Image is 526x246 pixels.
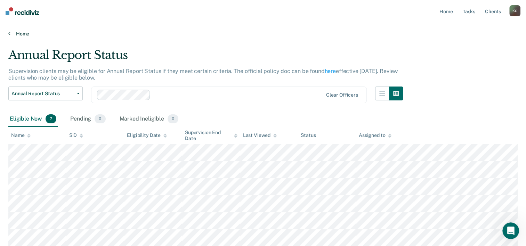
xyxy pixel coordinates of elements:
[359,132,391,138] div: Assigned to
[8,48,403,68] div: Annual Report Status
[95,114,105,123] span: 0
[326,92,358,98] div: Clear officers
[8,112,58,127] div: Eligible Now7
[11,132,31,138] div: Name
[502,222,519,239] iframe: Intercom live chat
[69,132,83,138] div: SID
[509,5,520,16] button: KC
[69,112,107,127] div: Pending0
[301,132,316,138] div: Status
[46,114,56,123] span: 7
[168,114,178,123] span: 0
[509,5,520,16] div: K C
[11,91,74,97] span: Annual Report Status
[127,132,167,138] div: Eligibility Date
[118,112,180,127] div: Marked Ineligible0
[8,68,398,81] p: Supervision clients may be eligible for Annual Report Status if they meet certain criteria. The o...
[6,7,39,15] img: Recidiviz
[243,132,277,138] div: Last Viewed
[325,68,336,74] a: here
[185,130,237,141] div: Supervision End Date
[8,31,518,37] a: Home
[8,87,83,100] button: Annual Report Status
